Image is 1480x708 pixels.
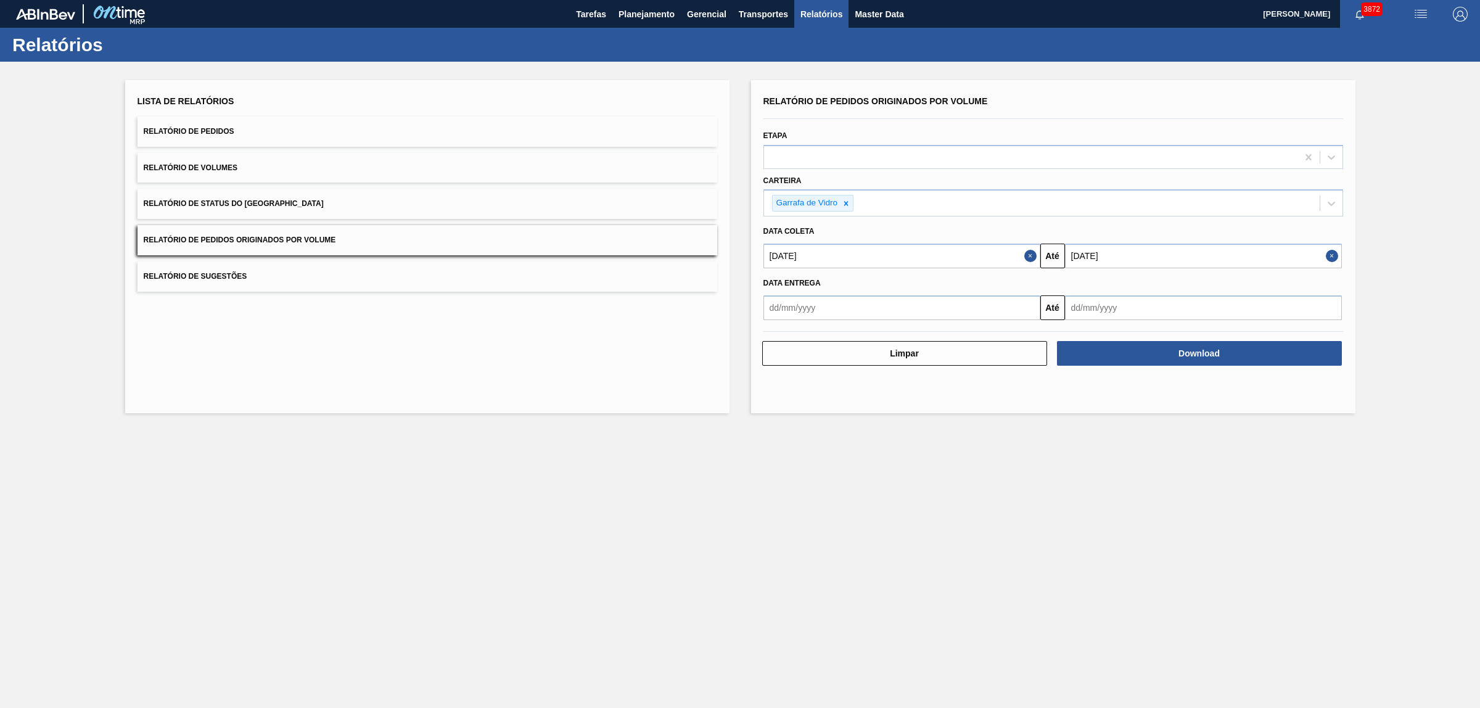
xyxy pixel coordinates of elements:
[144,236,336,244] span: Relatório de Pedidos Originados por Volume
[763,227,815,236] span: Data coleta
[138,261,717,292] button: Relatório de Sugestões
[763,244,1040,268] input: dd/mm/yyyy
[773,196,840,211] div: Garrafa de Vidro
[1340,6,1379,23] button: Notificações
[1024,244,1040,268] button: Close
[855,7,903,22] span: Master Data
[1040,295,1065,320] button: Até
[144,272,247,281] span: Relatório de Sugestões
[762,341,1047,366] button: Limpar
[144,163,237,172] span: Relatório de Volumes
[12,38,231,52] h1: Relatórios
[1065,295,1342,320] input: dd/mm/yyyy
[800,7,842,22] span: Relatórios
[619,7,675,22] span: Planejamento
[1326,244,1342,268] button: Close
[763,176,802,185] label: Carteira
[1065,244,1342,268] input: dd/mm/yyyy
[144,127,234,136] span: Relatório de Pedidos
[16,9,75,20] img: TNhmsLtSVTkK8tSr43FrP2fwEKptu5GPRR3wAAAABJRU5ErkJggg==
[144,199,324,208] span: Relatório de Status do [GEOGRAPHIC_DATA]
[763,131,787,140] label: Etapa
[576,7,606,22] span: Tarefas
[739,7,788,22] span: Transportes
[1413,7,1428,22] img: userActions
[138,153,717,183] button: Relatório de Volumes
[1040,244,1065,268] button: Até
[763,279,821,287] span: Data Entrega
[138,225,717,255] button: Relatório de Pedidos Originados por Volume
[138,96,234,106] span: Lista de Relatórios
[1057,341,1342,366] button: Download
[138,117,717,147] button: Relatório de Pedidos
[763,96,988,106] span: Relatório de Pedidos Originados por Volume
[138,189,717,219] button: Relatório de Status do [GEOGRAPHIC_DATA]
[687,7,726,22] span: Gerencial
[763,295,1040,320] input: dd/mm/yyyy
[1453,7,1468,22] img: Logout
[1361,2,1383,16] span: 3872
